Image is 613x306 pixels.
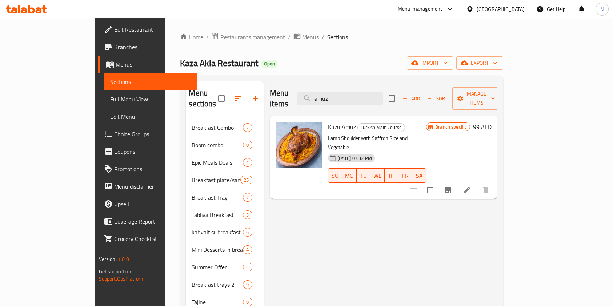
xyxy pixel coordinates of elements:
[243,264,252,271] span: 4
[186,136,264,154] div: Boom combo8
[98,213,198,230] a: Coverage Report
[243,210,252,219] div: items
[110,95,192,104] span: Full Menu View
[114,130,192,138] span: Choice Groups
[243,124,252,131] span: 2
[243,194,252,201] span: 7
[334,155,375,162] span: [DATE] 07:32 PM
[180,55,258,71] span: Kaza Akla Restaurant
[426,93,449,104] button: Sort
[220,33,285,41] span: Restaurants management
[206,33,209,41] li: /
[401,94,421,103] span: Add
[114,165,192,173] span: Promotions
[439,181,457,199] button: Branch-specific-item
[276,122,322,168] img: Kuzu Amuz
[328,121,356,132] span: Kuzu Amuz
[241,177,252,184] span: 25
[104,73,198,90] a: Sections
[360,170,368,181] span: TU
[477,181,494,199] button: delete
[473,122,492,132] h6: 99 AED
[243,228,252,237] div: items
[243,245,252,254] div: items
[328,168,342,183] button: SU
[192,176,240,184] div: Breakfast plate/sandwich
[118,254,129,264] span: 1.0.0
[192,245,243,254] span: Mini Desserts in breakfast
[98,160,198,178] a: Promotions
[186,154,264,171] div: Epic Meals Deals1
[186,119,264,136] div: Breakfast Combo2
[192,193,243,202] span: Breakfast Tray
[98,125,198,143] a: Choice Groups
[212,32,285,42] a: Restaurants management
[413,59,448,68] span: import
[114,43,192,51] span: Branches
[388,170,396,181] span: TH
[302,33,319,41] span: Menus
[373,170,382,181] span: WE
[423,93,452,104] span: Sort items
[400,93,423,104] button: Add
[189,88,218,109] h2: Menu sections
[328,134,426,152] p: Lamb Shoulder with Saffron Rice and Vegetable
[98,38,198,56] a: Branches
[192,123,243,132] span: Breakfast Combo
[186,171,264,189] div: Breakfast plate/sandwich25
[412,168,426,183] button: SA
[192,158,243,167] span: Epic Meals Deals
[398,168,412,183] button: FR
[192,263,243,271] span: Summer Offer
[243,263,252,271] div: items
[261,61,278,67] span: Open
[243,280,252,289] div: items
[114,217,192,226] span: Coverage Report
[270,88,289,109] h2: Menu items
[186,206,264,224] div: Tabliya Breakfast3
[261,60,278,68] div: Open
[243,281,252,288] span: 9
[432,124,470,130] span: Branch specific
[98,195,198,213] a: Upsell
[458,89,495,108] span: Manage items
[98,178,198,195] a: Menu disclaimer
[400,93,423,104] span: Add item
[192,280,243,289] span: Breakfast trays 2
[186,189,264,206] div: Breakfast Tray7
[243,142,252,149] span: 8
[186,258,264,276] div: Summer Offer4
[243,299,252,306] span: 9
[243,158,252,167] div: items
[384,91,400,106] span: Select section
[293,32,319,42] a: Menus
[243,159,252,166] span: 1
[357,168,370,183] button: TU
[214,91,229,106] span: Select all sections
[98,56,198,73] a: Menus
[99,267,132,276] span: Get support on:
[456,56,503,70] button: export
[462,59,497,68] span: export
[428,94,448,103] span: Sort
[99,274,145,283] a: Support.OpsPlatform
[342,168,357,183] button: MO
[186,276,264,293] div: Breakfast trays 29
[99,254,117,264] span: Version:
[600,5,604,13] span: N
[407,56,453,70] button: import
[398,5,442,13] div: Menu-management
[288,33,291,41] li: /
[247,90,264,107] button: Add section
[192,228,243,237] span: kahvaltısı-breakfast
[370,168,385,183] button: WE
[192,210,243,219] span: Tabliya Breakfast
[243,123,252,132] div: items
[452,87,501,110] button: Manage items
[98,21,198,38] a: Edit Restaurant
[186,241,264,258] div: Mini Desserts in breakfast4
